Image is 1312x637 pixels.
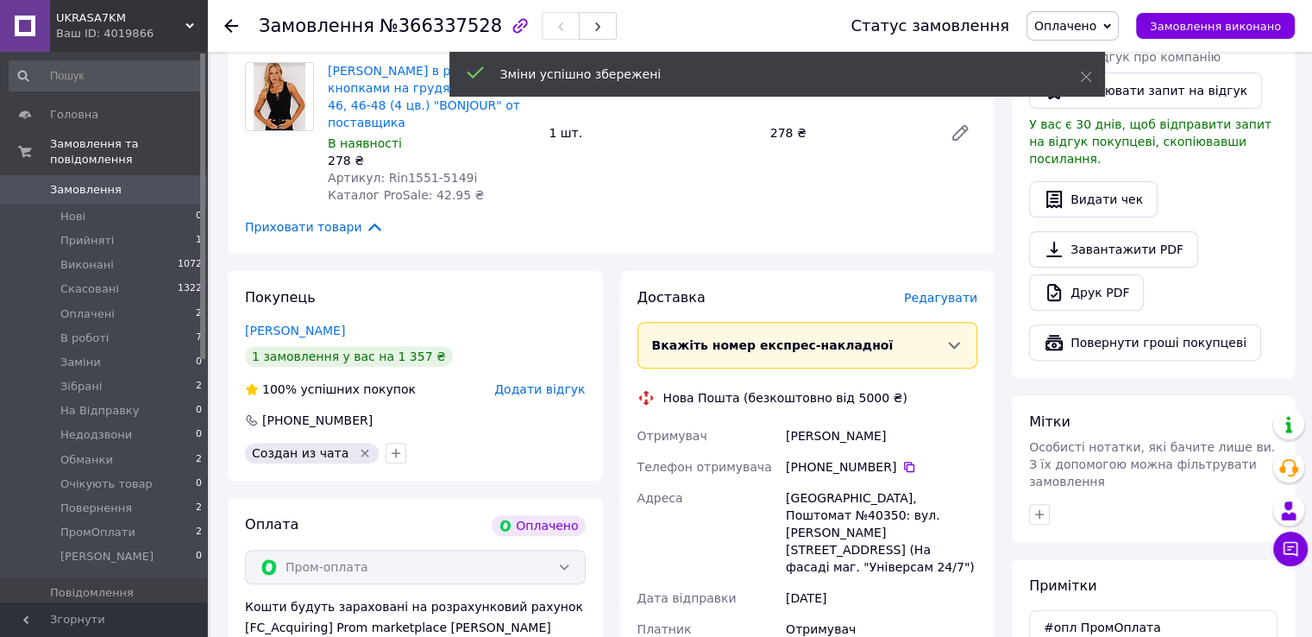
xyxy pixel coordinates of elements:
span: ПромОплати [60,525,135,540]
span: Оплата [245,516,298,533]
img: Майка жіноча в рубчик з кнопками на грудях 42-44, 44-46, 46-48 (4 цв.) "BONJOUR" от поставщика [254,63,305,130]
span: 0 [196,209,202,224]
span: 2 [196,379,202,394]
a: [PERSON_NAME] в рубчик з кнопками на грудях 42-44, 44-46, 46-48 (4 цв.) "BONJOUR" от поставщика [328,64,523,129]
span: Зібрані [60,379,102,394]
span: Повернення [60,501,132,516]
span: 0 [196,355,202,370]
div: Статус замовлення [851,17,1009,35]
span: Недодзвони [60,427,132,443]
span: Вкажіть номер експрес-накладної [652,338,894,352]
span: На Відправку [60,403,139,419]
a: Завантажити PDF [1029,231,1198,268]
span: В роботі [60,331,109,346]
span: 1 [196,233,202,249]
span: 2 [196,501,202,516]
div: успішних покупок [245,381,416,398]
div: Повернутися назад [224,17,238,35]
span: Каталог ProSale: 42.95 ₴ [328,188,484,202]
a: Редагувати [943,116,977,150]
span: Покупець [245,289,316,306]
span: Платник [637,622,692,636]
span: Прийняті [60,233,114,249]
span: 1322 [178,281,202,297]
span: Замовлення виконано [1150,20,1281,33]
div: Нова Пошта (безкоштовно від 5000 ₴) [659,389,912,407]
span: 0 [196,476,202,492]
div: [GEOGRAPHIC_DATA], Поштомат №40350: вул. [PERSON_NAME][STREET_ADDRESS] (На фасаді маг. "Універсам... [782,482,981,583]
span: У вас є 30 днів, щоб відправити запит на відгук покупцеві, скопіювавши посилання. [1029,117,1271,166]
span: 2 [196,306,202,322]
span: Редагувати [904,291,977,305]
span: Повідомлення [50,585,134,601]
div: Оплачено [492,515,585,536]
span: 1072 [178,257,202,273]
span: Головна [50,107,98,123]
span: 2 [196,452,202,468]
span: 0 [196,549,202,564]
span: №366337528 [380,16,502,36]
span: В наявності [328,136,402,150]
div: Зміни успішно збережені [500,66,1037,83]
div: [PHONE_NUMBER] [786,458,977,476]
div: [DATE] [782,583,981,614]
span: Доставка [637,289,706,306]
span: Телефон отримувача [637,460,772,474]
span: Создан из чата [252,446,348,460]
span: Замовлення [259,16,374,36]
div: Ваш ID: 4019866 [56,26,207,41]
a: Друк PDF [1029,274,1144,311]
span: Примітки [1029,577,1096,594]
span: Оплачені [60,306,115,322]
span: Додати відгук [494,382,585,396]
span: Запит на відгук про компанію [1029,50,1221,64]
span: Особисті нотатки, які бачите лише ви. З їх допомогою можна фільтрувати замовлення [1029,440,1275,489]
span: [PERSON_NAME] [60,549,154,564]
span: Виконані [60,257,114,273]
span: Приховати товари [245,218,384,237]
span: Адреса [637,491,683,505]
span: Оплачено [1034,19,1096,33]
input: Пошук [9,60,204,91]
div: 1 шт. [542,121,763,145]
span: 7 [196,331,202,346]
span: Замовлення та повідомлення [50,136,207,167]
span: UKRASA7KM [56,10,185,26]
div: [PERSON_NAME] [782,420,981,451]
button: Видати чек [1029,181,1158,218]
div: 1 замовлення у вас на 1 357 ₴ [245,346,453,367]
div: [PHONE_NUMBER] [261,412,374,429]
span: Скасовані [60,281,119,297]
span: 0 [196,403,202,419]
button: Замовлення виконано [1136,13,1295,39]
span: Нові [60,209,85,224]
span: 100% [262,382,297,396]
span: Заміни [60,355,101,370]
span: Артикул: Rin1551-5149i [328,171,477,185]
span: Дата відправки [637,591,737,605]
span: Отримувач [637,429,707,443]
span: Замовлення [50,182,122,198]
span: Мітки [1029,413,1070,430]
span: Обманки [60,452,113,468]
svg: Видалити мітку [358,446,372,460]
a: [PERSON_NAME] [245,324,345,337]
span: Очікують товар [60,476,153,492]
span: 0 [196,427,202,443]
span: 2 [196,525,202,540]
button: Повернути гроші покупцеві [1029,325,1261,361]
div: 278 ₴ [328,152,535,169]
button: Чат з покупцем [1273,532,1308,566]
div: 278 ₴ [763,121,936,145]
button: Скопіювати запит на відгук [1029,73,1262,109]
